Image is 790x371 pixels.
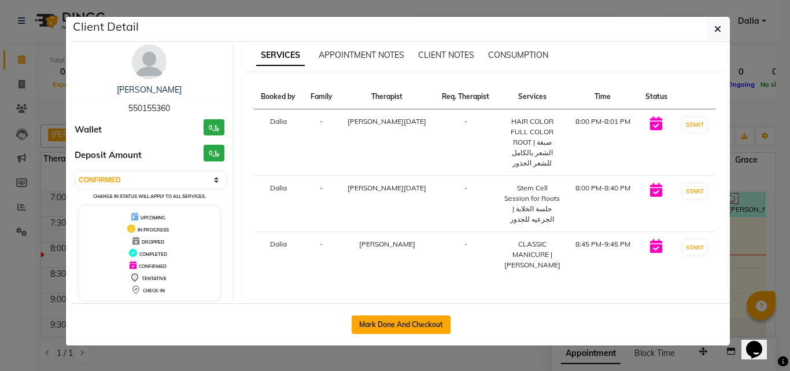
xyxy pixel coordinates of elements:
[504,183,561,225] div: Stem Cell Session for Roots | جلسة الخلاية الجزعيه للجذور
[638,85,674,109] th: Status
[254,85,304,109] th: Booked by
[348,117,426,126] span: [PERSON_NAME][DATE]
[434,109,497,176] td: -
[142,276,167,281] span: TENTATIVE
[256,45,305,66] span: SERVICES
[741,325,778,359] iframe: chat widget
[683,184,707,199] button: START
[139,263,167,269] span: CONFIRMED
[254,176,304,232] td: Dalia
[254,232,304,278] td: Dalia
[138,227,169,233] span: IN PROGRESS
[73,18,139,35] h5: Client Detail
[142,239,164,245] span: DROPPED
[568,85,638,109] th: Time
[128,103,170,113] span: 550155360
[303,109,339,176] td: -
[93,193,206,199] small: Change in status will apply to all services.
[504,239,561,270] div: CLASSIC MANICURE | [PERSON_NAME]
[434,85,497,109] th: Req. Therapist
[348,183,426,192] span: [PERSON_NAME][DATE]
[340,85,434,109] th: Therapist
[504,116,561,168] div: HAIR COLOR FULL COLOR ROOT | صبغة الشعر بالكامل للشعر الجذور
[352,315,451,334] button: Mark Done And Checkout
[568,176,638,232] td: 8:00 PM-8:40 PM
[204,145,224,161] h3: ﷼0
[568,109,638,176] td: 8:00 PM-8:01 PM
[303,232,339,278] td: -
[359,240,415,248] span: [PERSON_NAME]
[434,232,497,278] td: -
[139,251,167,257] span: COMPLETED
[303,176,339,232] td: -
[132,45,167,79] img: avatar
[117,85,182,95] a: [PERSON_NAME]
[204,119,224,136] h3: ﷼0
[434,176,497,232] td: -
[75,123,102,137] span: Wallet
[568,232,638,278] td: 8:45 PM-9:45 PM
[141,215,165,221] span: UPCOMING
[488,50,548,60] span: CONSUMPTION
[418,50,474,60] span: CLIENT NOTES
[319,50,404,60] span: APPOINTMENT NOTES
[75,149,142,162] span: Deposit Amount
[497,85,568,109] th: Services
[303,85,339,109] th: Family
[254,109,304,176] td: Dalia
[143,288,165,293] span: CHECK-IN
[683,117,707,132] button: START
[683,240,707,255] button: START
